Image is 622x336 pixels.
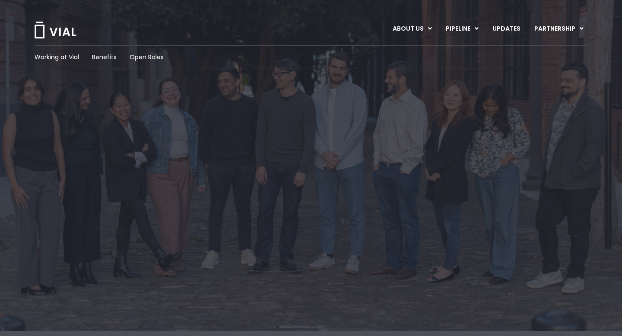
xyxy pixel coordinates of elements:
[486,22,527,36] a: UPDATES
[386,22,438,36] a: ABOUT USMenu Toggle
[92,53,117,62] a: Benefits
[527,22,590,36] a: PARTNERSHIPMenu Toggle
[130,53,164,62] a: Open Roles
[439,22,485,36] a: PIPELINEMenu Toggle
[35,53,79,62] a: Working at Vial
[34,22,77,38] img: Vial Logo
